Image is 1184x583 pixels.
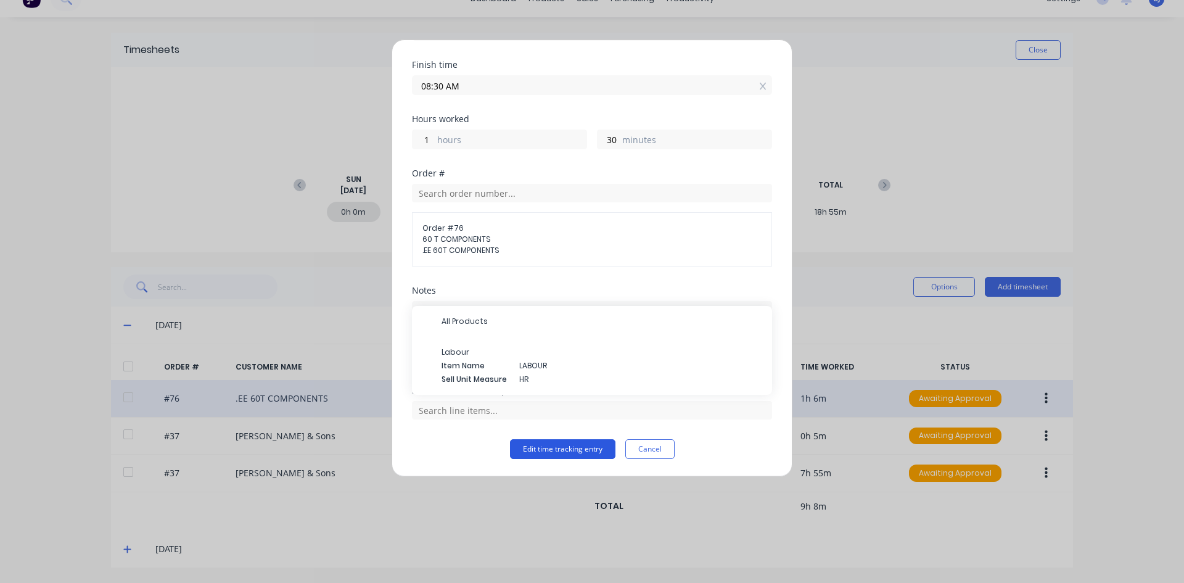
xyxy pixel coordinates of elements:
[442,360,509,371] span: Item Name
[510,439,615,459] button: Edit time tracking entry
[437,133,586,149] label: hours
[598,130,619,149] input: 0
[412,169,772,178] div: Order #
[413,130,434,149] input: 0
[519,374,762,385] span: HR
[442,374,509,385] span: Sell Unit Measure
[422,245,762,256] span: .EE 60T COMPONENTS
[422,223,762,234] span: Order # 76
[442,316,762,327] span: All Products
[622,133,771,149] label: minutes
[412,184,772,202] input: Search order number...
[412,115,772,123] div: Hours worked
[519,360,762,371] span: LABOUR
[412,301,772,366] textarea: 60t roof frame
[625,439,675,459] button: Cancel
[412,286,772,295] div: Notes
[422,234,762,245] span: 60 T COMPONENTS
[412,386,772,395] div: Product worked on (Optional)
[442,347,762,358] span: Labour
[412,401,772,420] input: Search line items...
[412,60,772,69] div: Finish time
